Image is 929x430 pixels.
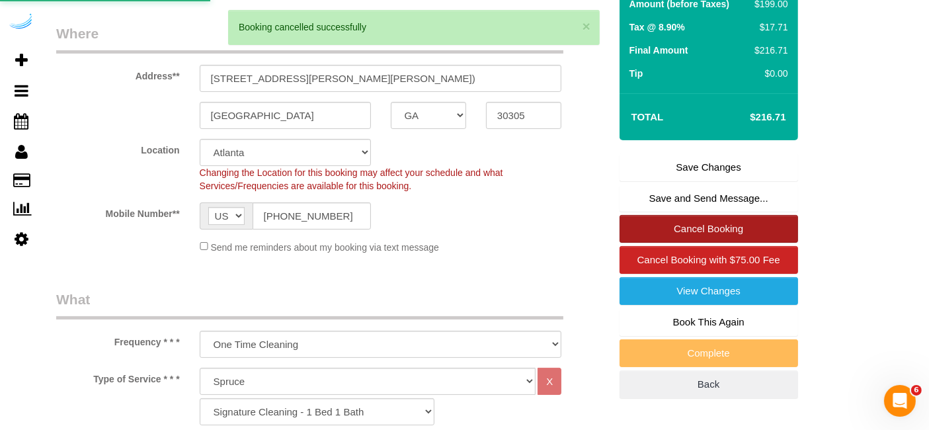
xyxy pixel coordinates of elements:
[620,215,798,243] a: Cancel Booking
[46,202,190,220] label: Mobile Number**
[911,385,922,396] span: 6
[620,370,798,398] a: Back
[749,67,788,80] div: $0.00
[629,44,688,57] label: Final Amount
[631,111,664,122] strong: Total
[749,21,788,34] div: $17.71
[210,241,439,252] span: Send me reminders about my booking via text message
[620,246,798,274] a: Cancel Booking with $75.00 Fee
[620,277,798,305] a: View Changes
[56,24,563,54] legend: Where
[46,331,190,349] label: Frequency * * *
[46,139,190,157] label: Location
[200,167,503,191] span: Changing the Location for this booking may affect your schedule and what Services/Frequencies are...
[253,202,371,230] input: Mobile Number**
[629,21,685,34] label: Tax @ 8.90%
[620,308,798,336] a: Book This Again
[749,44,788,57] div: $216.71
[710,112,786,123] h4: $216.71
[46,368,190,386] label: Type of Service * * *
[486,102,561,129] input: Zip Code**
[620,185,798,212] a: Save and Send Message...
[56,290,563,320] legend: What
[620,153,798,181] a: Save Changes
[239,21,589,34] div: Booking cancelled successfully
[884,385,916,417] iframe: Intercom live chat
[8,13,34,32] img: Automaid Logo
[583,19,590,33] button: ×
[629,67,643,80] label: Tip
[637,254,780,265] span: Cancel Booking with $75.00 Fee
